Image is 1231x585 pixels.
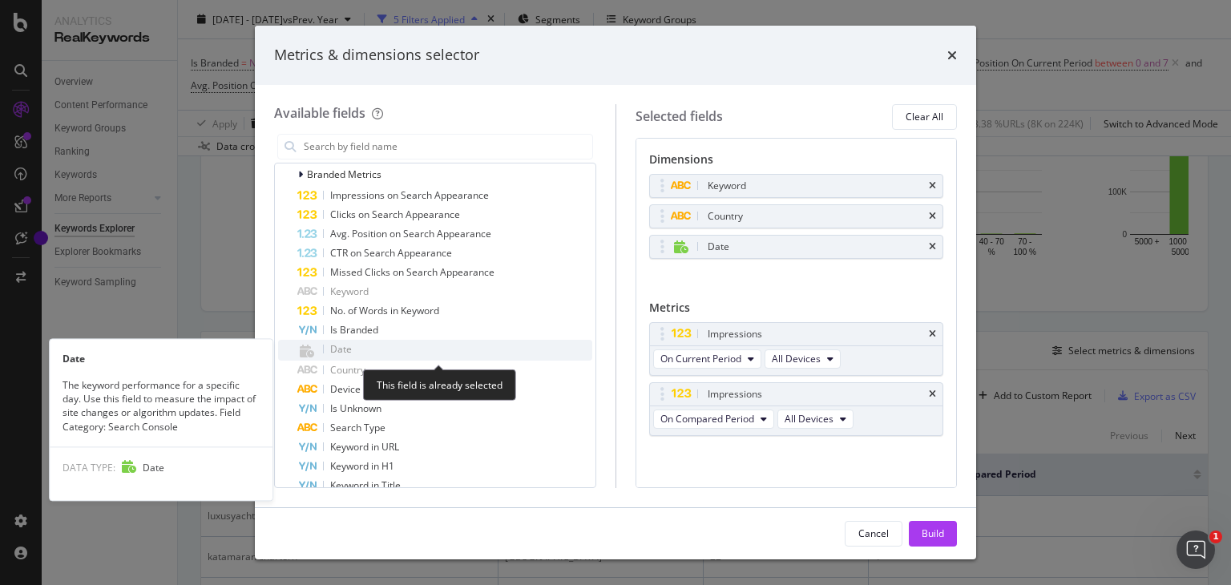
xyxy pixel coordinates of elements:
button: Cancel [845,521,902,547]
div: Keywordtimes [649,174,944,198]
div: ImpressionstimesOn Current PeriodAll Devices [649,322,944,376]
span: Date [330,342,352,356]
input: Search by field name [302,135,592,159]
div: times [929,181,936,191]
div: Metrics [649,300,944,322]
span: 1 [1209,531,1222,543]
span: Keyword in H1 [330,459,394,473]
div: Countrytimes [649,204,944,228]
div: Date [708,239,729,255]
span: Keyword in URL [330,440,399,454]
button: Clear All [892,104,957,130]
span: Missed Clicks on Search Appearance [330,265,494,279]
div: Cancel [858,526,889,540]
div: Dimensions [649,151,944,174]
span: CTR on Search Appearance [330,246,452,260]
button: All Devices [765,349,841,369]
button: On Current Period [653,349,761,369]
span: Is Unknown [330,401,381,415]
div: Metrics & dimensions selector [274,45,479,66]
span: No. of Words in Keyword [330,304,439,317]
span: All Devices [785,412,833,426]
div: times [929,329,936,339]
div: The keyword performance for a specific day. Use this field to measure the impact of site changes ... [50,379,272,434]
div: Date [50,352,272,365]
div: Clear All [906,110,943,123]
span: Search Type [330,421,385,434]
iframe: Intercom live chat [1177,531,1215,569]
div: times [929,389,936,399]
span: Device [330,382,361,396]
div: Datetimes [649,235,944,259]
span: Is Branded [330,323,378,337]
div: times [929,212,936,221]
span: All Devices [772,352,821,365]
div: Impressions [708,326,762,342]
span: Branded Metrics [307,167,381,181]
div: Country [708,208,743,224]
span: On Current Period [660,352,741,365]
button: All Devices [777,409,854,429]
span: Keyword [330,284,369,298]
span: Country [330,363,365,377]
span: Keyword in Title [330,478,401,492]
span: Clicks on Search Appearance [330,208,460,221]
span: On Compared Period [660,412,754,426]
div: Keyword [708,178,746,194]
button: Build [909,521,957,547]
div: Build [922,526,944,540]
div: ImpressionstimesOn Compared PeriodAll Devices [649,382,944,436]
div: modal [255,26,976,559]
span: Avg. Position on Search Appearance [330,227,491,240]
span: Impressions on Search Appearance [330,188,489,202]
div: Impressions [708,386,762,402]
div: Available fields [274,104,365,122]
div: times [947,45,957,66]
div: Selected fields [636,107,723,126]
div: times [929,242,936,252]
button: On Compared Period [653,409,774,429]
